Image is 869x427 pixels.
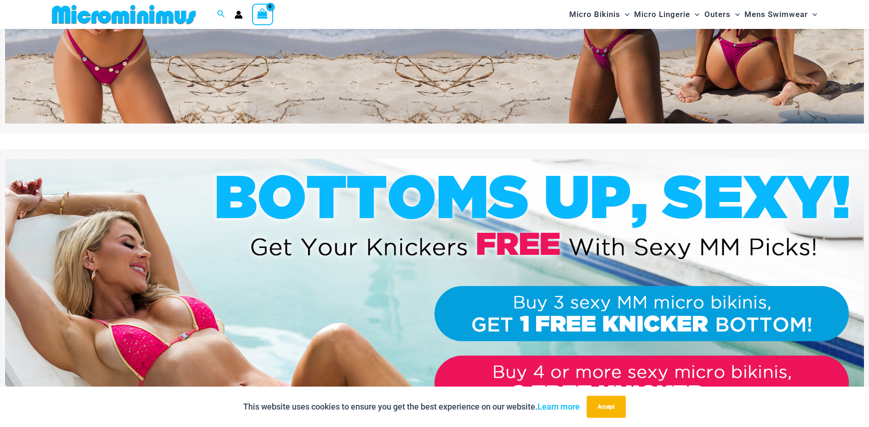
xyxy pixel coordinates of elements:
[566,1,821,28] nav: Site Navigation
[690,3,699,26] span: Menu Toggle
[217,9,225,20] a: Search icon link
[252,4,273,25] a: View Shopping Cart, empty
[234,11,243,19] a: Account icon link
[587,396,626,418] button: Accept
[632,3,702,26] a: Micro LingerieMenu ToggleMenu Toggle
[48,4,200,25] img: MM SHOP LOGO FLAT
[808,3,817,26] span: Menu Toggle
[569,3,620,26] span: Micro Bikinis
[243,400,580,414] p: This website uses cookies to ensure you get the best experience on our website.
[537,402,580,411] a: Learn more
[567,3,632,26] a: Micro BikinisMenu ToggleMenu Toggle
[744,3,808,26] span: Mens Swimwear
[704,3,731,26] span: Outers
[742,3,819,26] a: Mens SwimwearMenu ToggleMenu Toggle
[731,3,740,26] span: Menu Toggle
[620,3,629,26] span: Menu Toggle
[702,3,742,26] a: OutersMenu ToggleMenu Toggle
[634,3,690,26] span: Micro Lingerie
